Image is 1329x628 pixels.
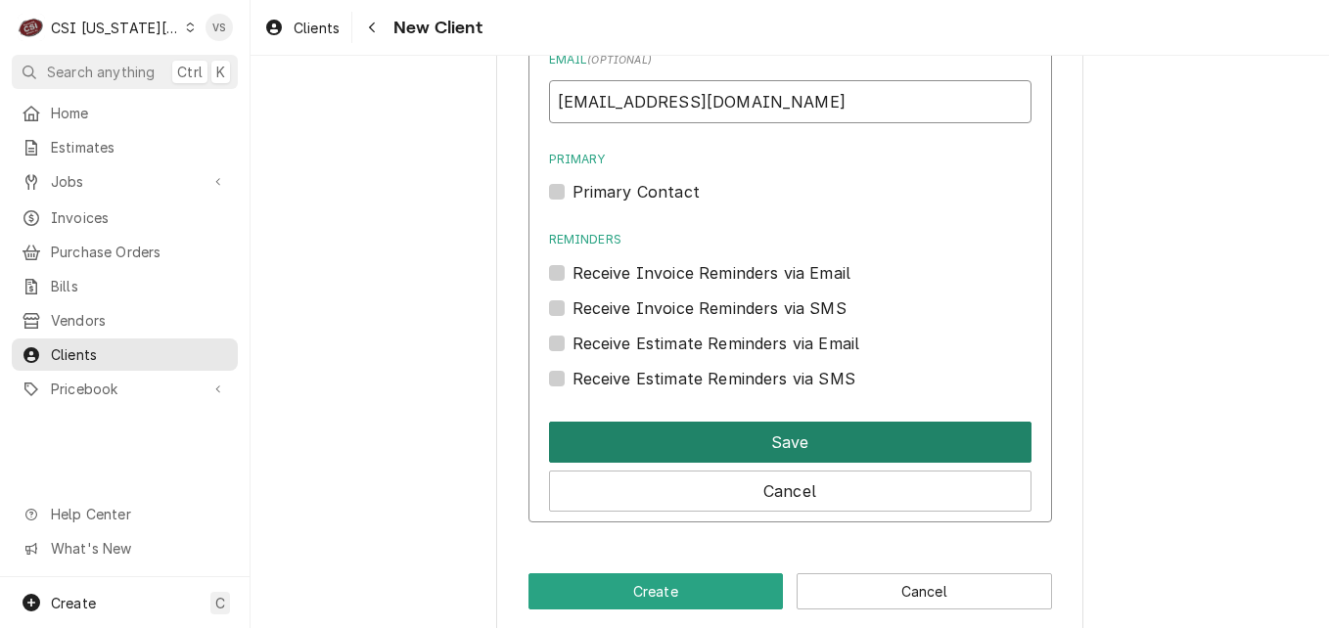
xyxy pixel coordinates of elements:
[51,595,96,611] span: Create
[587,54,652,67] span: ( optional )
[51,504,226,524] span: Help Center
[549,463,1031,512] div: Button Group Row
[12,55,238,89] button: Search anythingCtrlK
[12,270,238,302] a: Bills
[12,202,238,234] a: Invoices
[51,207,228,228] span: Invoices
[528,573,784,609] button: Create
[12,236,238,268] a: Purchase Orders
[12,373,238,405] a: Go to Pricebook
[18,14,45,41] div: C
[12,532,238,564] a: Go to What's New
[294,18,340,38] span: Clients
[573,180,700,203] label: Primary Contact
[51,310,228,331] span: Vendors
[47,62,155,82] span: Search anything
[549,151,1031,203] div: Primary
[573,296,847,320] label: Receive Invoice Reminders via SMS
[51,379,199,399] span: Pricebook
[356,12,388,43] button: Navigate back
[573,332,860,355] label: Receive Estimate Reminders via Email
[12,338,238,371] a: Clients
[51,344,228,365] span: Clients
[18,14,45,41] div: CSI Kansas City's Avatar
[549,414,1031,463] div: Button Group Row
[216,62,225,82] span: K
[12,97,238,129] a: Home
[549,471,1031,512] button: Cancel
[177,62,203,82] span: Ctrl
[573,367,855,390] label: Receive Estimate Reminders via SMS
[549,231,1031,248] label: Reminders
[12,498,238,530] a: Go to Help Center
[549,51,1031,68] label: Email
[215,593,225,613] span: C
[51,103,228,123] span: Home
[528,573,1052,609] div: Button Group
[51,276,228,296] span: Bills
[51,137,228,157] span: Estimates
[528,573,1052,609] div: Button Group Row
[51,18,180,38] div: CSI [US_STATE][GEOGRAPHIC_DATA]
[51,242,228,262] span: Purchase Orders
[549,422,1031,463] button: Save
[549,151,1031,168] label: Primary
[206,14,233,41] div: Vicky Stuesse's Avatar
[549,231,1031,284] div: Reminders
[206,14,233,41] div: VS
[51,538,226,559] span: What's New
[388,15,482,41] span: New Client
[12,304,238,336] a: Vendors
[797,573,1052,609] button: Cancel
[12,165,238,198] a: Go to Jobs
[573,261,851,285] label: Receive Invoice Reminders via Email
[549,51,1031,123] div: Email
[256,12,347,44] a: Clients
[51,171,199,192] span: Jobs
[12,131,238,163] a: Estimates
[549,414,1031,512] div: Button Group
